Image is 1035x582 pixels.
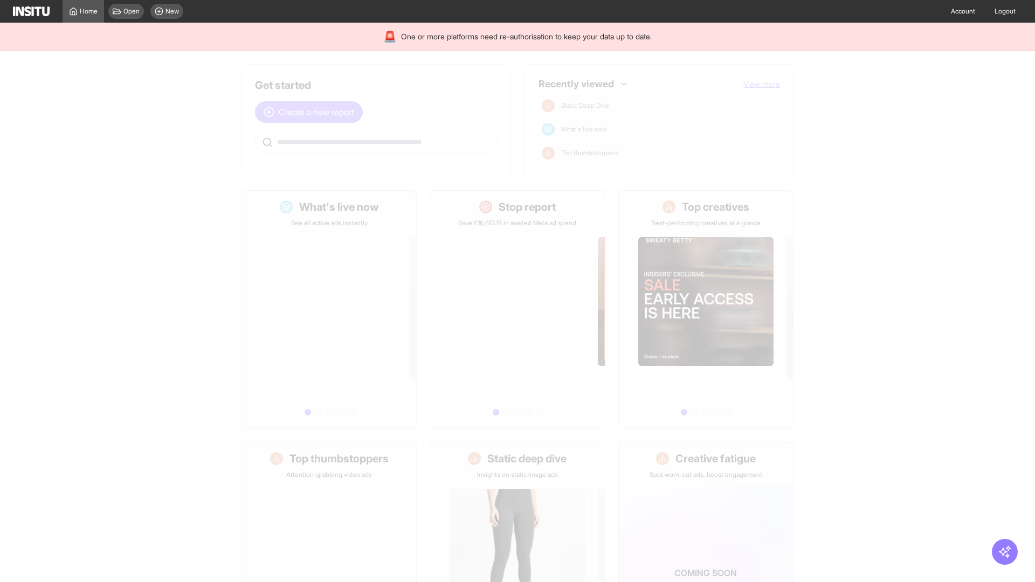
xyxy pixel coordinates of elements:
span: New [165,7,179,16]
div: 🚨 [383,29,397,44]
img: Logo [13,6,50,16]
span: Home [80,7,98,16]
span: One or more platforms need re-authorisation to keep your data up to date. [401,31,652,42]
span: Open [123,7,140,16]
